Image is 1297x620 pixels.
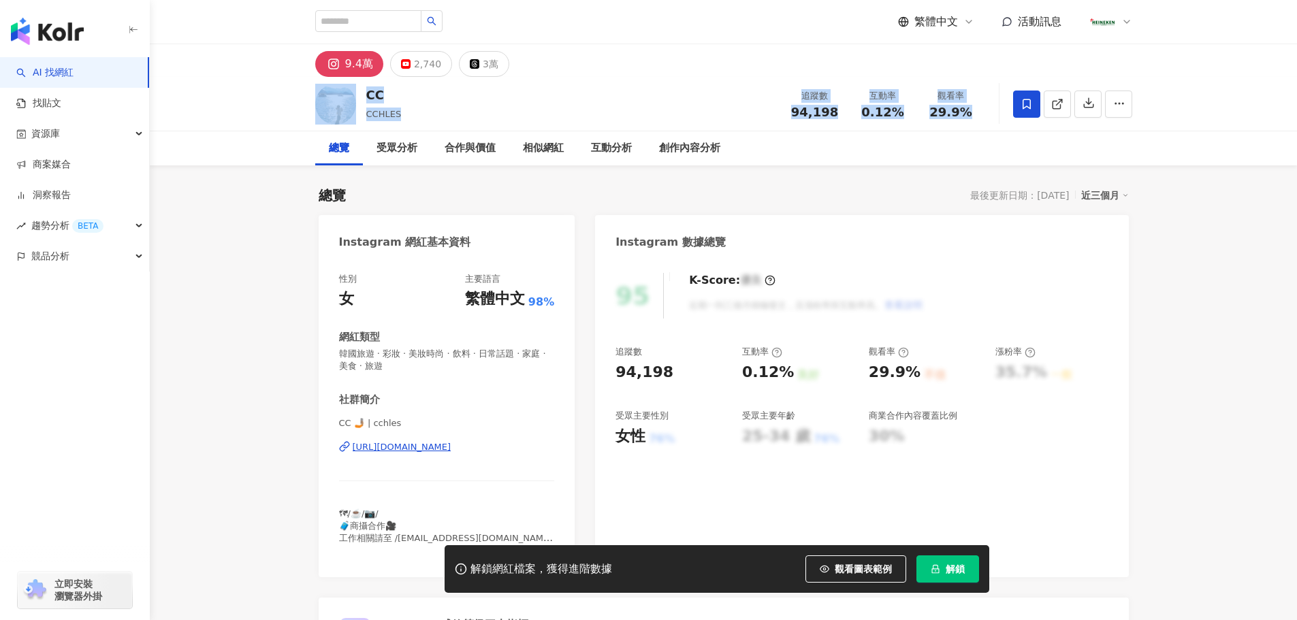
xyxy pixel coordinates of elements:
[366,109,402,119] span: CCHLES
[465,289,525,310] div: 繁體中文
[339,417,555,429] span: CC 🤳🏽 | cchles
[791,105,838,119] span: 94,198
[857,89,909,103] div: 互動率
[339,441,555,453] a: [URL][DOMAIN_NAME]
[869,346,909,358] div: 觀看率
[16,189,71,202] a: 洞察報告
[1089,9,1115,35] img: HTW_logo.png
[315,84,356,125] img: KOL Avatar
[345,54,373,74] div: 9.4萬
[615,362,673,383] div: 94,198
[339,348,555,372] span: 韓國旅遊 · 彩妝 · 美妝時尚 · 飲料 · 日常話題 · 家庭 · 美食 · 旅遊
[339,289,354,310] div: 女
[339,330,380,344] div: 網紅類型
[427,16,436,26] span: search
[805,555,906,583] button: 觀看圖表範例
[659,140,720,157] div: 創作內容分析
[315,51,383,77] button: 9.4萬
[16,221,26,231] span: rise
[459,51,509,77] button: 3萬
[470,562,612,576] div: 解鎖網紅檔案，獲得進階數據
[916,555,979,583] button: 解鎖
[689,273,775,288] div: K-Score :
[970,190,1069,201] div: 最後更新日期：[DATE]
[869,362,920,383] div: 29.9%
[414,54,441,74] div: 2,740
[615,426,645,447] div: 女性
[835,564,892,574] span: 觀看圖表範例
[72,219,103,233] div: BETA
[995,346,1036,358] div: 漲粉率
[11,18,84,45] img: logo
[445,140,496,157] div: 合作與價值
[339,273,357,285] div: 性別
[465,273,500,285] div: 主要語言
[16,158,71,172] a: 商案媒合
[18,572,132,608] a: chrome extension立即安裝 瀏覽器外掛
[869,410,957,422] div: 商業合作內容覆蓋比例
[339,235,471,250] div: Instagram 網紅基本資料
[31,118,60,149] span: 資源庫
[591,140,632,157] div: 互動分析
[742,362,794,383] div: 0.12%
[615,410,669,422] div: 受眾主要性別
[319,186,346,205] div: 總覽
[31,241,69,272] span: 競品分析
[22,579,48,601] img: chrome extension
[742,346,782,358] div: 互動率
[742,410,795,422] div: 受眾主要年齡
[329,140,349,157] div: 總覽
[861,105,903,119] span: 0.12%
[16,66,74,80] a: searchAI 找網紅
[366,86,402,103] div: CC
[929,105,972,119] span: 29.9%
[1018,15,1061,28] span: 活動訊息
[390,51,452,77] button: 2,740
[931,564,940,574] span: lock
[54,578,102,602] span: 立即安裝 瀏覽器外掛
[789,89,841,103] div: 追蹤數
[914,14,958,29] span: 繁體中文
[615,235,726,250] div: Instagram 數據總覽
[925,89,977,103] div: 觀看率
[16,97,61,110] a: 找貼文
[353,441,451,453] div: [URL][DOMAIN_NAME]
[615,346,642,358] div: 追蹤數
[523,140,564,157] div: 相似網紅
[483,54,498,74] div: 3萬
[339,393,380,407] div: 社群簡介
[377,140,417,157] div: 受眾分析
[339,508,554,556] span: 🗺/☕️/📷/ 🧳商攝合作🎥 工作相關請至 /[EMAIL_ADDRESS][DOMAIN_NAME] /
[1081,186,1129,204] div: 近三個月
[31,210,103,241] span: 趨勢分析
[528,295,554,310] span: 98%
[946,564,965,574] span: 解鎖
